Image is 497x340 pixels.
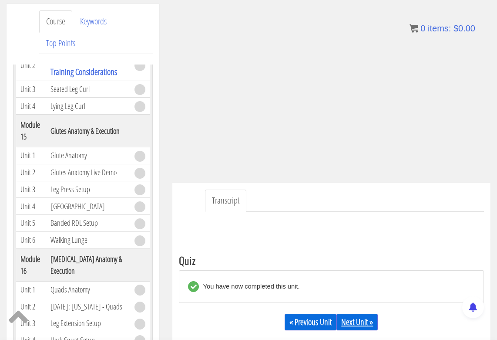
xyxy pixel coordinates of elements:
a: « Previous Unit [285,314,336,330]
th: [MEDICAL_DATA] Anatomy & Execution [46,248,130,281]
td: Leg Press Setup [46,181,130,198]
h3: Quiz [179,255,484,266]
td: Lying Leg Curl [46,98,130,115]
bdi: 0.00 [453,24,475,33]
span: 0 [420,24,425,33]
a: Transcript [205,190,246,212]
td: Unit 6 [16,231,46,248]
td: Glute Anatomy [46,147,130,164]
img: icon11.png [410,24,418,33]
a: Keywords [73,10,114,33]
td: [GEOGRAPHIC_DATA] [46,198,130,215]
td: Unit 1 [16,281,46,298]
td: Walking Lunge [46,231,130,248]
td: Unit 5 [16,215,46,232]
td: Unit 2 [16,164,46,181]
a: Next Unit » [336,314,378,330]
td: Unit 3 [16,81,46,98]
td: Banded RDL Setup [46,215,130,232]
a: Course [39,10,72,33]
td: Unit 3 [16,181,46,198]
td: Unit 4 [16,98,46,115]
div: You have now completed this unit. [199,281,300,292]
a: Top Points [39,32,82,54]
td: Unit 4 [16,198,46,215]
th: Module 15 [16,115,46,147]
th: Module 16 [16,248,46,281]
td: Seated Leg Curl [46,81,130,98]
th: Glutes Anatomy & Execution [46,115,130,147]
td: Glutes Anatomy Live Demo [46,164,130,181]
td: Leg Extension Setup [46,315,130,332]
td: Quads Anatomy [46,281,130,298]
span: $ [453,24,458,33]
a: 0 items: $0.00 [410,24,475,33]
a: Hamstrings Function & Training Considerations [50,53,117,78]
td: [DATE]: [US_STATE] - Quads [46,298,130,315]
td: Unit 2 [16,50,46,81]
td: Unit 1 [16,147,46,164]
span: items: [428,24,451,33]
